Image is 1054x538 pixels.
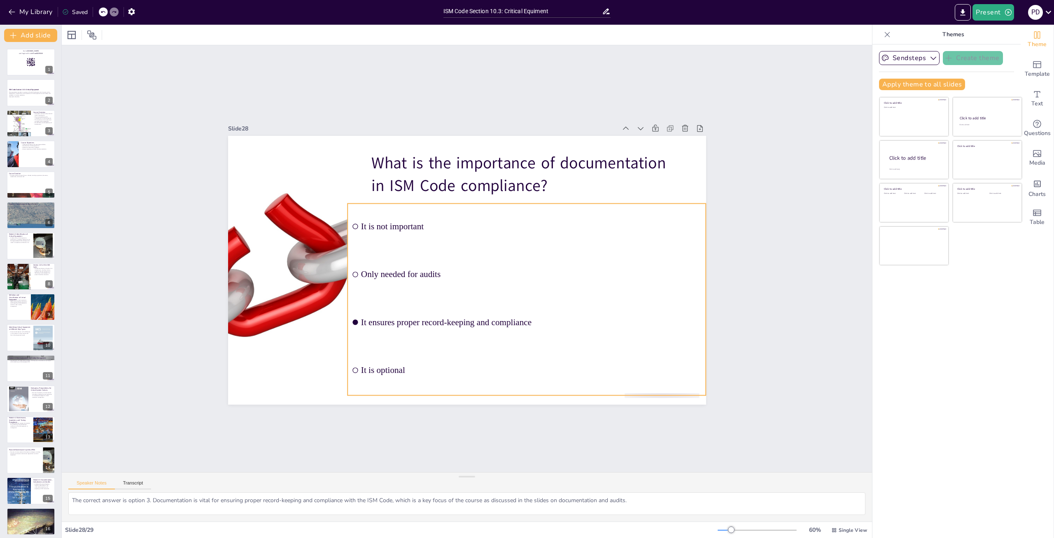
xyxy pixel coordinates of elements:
div: 7 [45,250,53,257]
button: Speaker Notes [68,480,115,489]
p: Introduction to risk assessment strategies, including hazard identification techniques and mainta... [9,360,53,363]
p: Detailed examination of Section 10.3 requirements, including industry guidance and the importance... [33,268,53,275]
div: 11 [7,355,55,382]
div: 13 [7,416,55,443]
span: Template [1025,70,1050,79]
p: Course Duration [9,172,53,175]
p: Themes [894,25,1012,44]
p: and login with code [9,52,53,55]
p: Understanding record-keeping, reporting requirements, non-conformance reporting, and preparing fo... [33,483,53,489]
div: 2 [45,97,53,104]
div: Click to add body [889,168,941,170]
div: 12 [7,385,55,412]
div: 3 [45,127,53,135]
div: Slide 28 / 29 [65,526,718,534]
p: Module 1: Introduction to the ISM Code [9,203,53,205]
p: Describe what critical equipment is. [21,145,53,147]
div: Click to add text [904,193,923,195]
div: Add a table [1021,203,1054,232]
div: Click to add text [957,193,983,195]
div: Saved [62,8,88,16]
p: Understand company and vessel responsibilities. [21,144,53,145]
div: Slide 28 [228,125,617,133]
button: Apply theme to all slides [879,79,965,90]
div: 4 [45,158,53,165]
p: Module 4: Maintenance, Inspection, and Testing Procedures [9,417,31,424]
div: 13 [43,433,53,441]
div: Add images, graphics, shapes or video [1021,143,1054,173]
span: It is not important [361,221,702,231]
p: Planned Maintenance Systems (PMS) [9,449,41,451]
div: https://cdn.sendsteps.com/images/logo/sendsteps_logo_white.pnghttps://cdn.sendsteps.com/images/lo... [7,79,55,106]
p: Definition and Classification of Critical Equipment [9,294,28,301]
div: Click to add title [957,187,1016,191]
p: Module 2: Identification of Critical Equipment [9,233,31,238]
strong: ISM Code Section 10.3: Critical Equipment [9,88,39,90]
p: Overview of various planned maintenance strategies, including proactive and reactive maintenance ... [9,451,41,456]
div: 15 [43,495,53,502]
div: https://cdn.sendsteps.com/images/logo/sendsteps_logo_white.pnghttps://cdn.sendsteps.com/images/lo... [7,49,55,76]
p: What is the importance of documentation in ISM Code compliance? [371,152,682,197]
strong: [DOMAIN_NAME] [27,50,39,52]
span: Text [1031,99,1043,108]
div: Click to add text [924,193,943,195]
div: Add ready made slides [1021,54,1054,84]
div: 14 [7,447,55,474]
p: Understanding the concept of 'activation' for maintaining critical equipment readiness and the Ta... [9,422,31,428]
span: Questions [1024,129,1051,138]
p: Discussion-led exercise on the differences in risk profiles for various vessels and their critica... [9,331,31,335]
span: Theme [1028,40,1047,49]
p: The course emphasizes the management of critical equipment. [33,116,53,119]
div: https://cdn.sendsteps.com/images/logo/sendsteps_logo_white.pnghttps://cdn.sendsteps.com/images/lo... [7,202,55,229]
div: 7 [7,232,55,259]
p: Develop risk assessment strategies. [21,147,53,149]
div: 10 [43,342,53,349]
div: 1 [45,66,53,73]
div: Add charts and graphs [1021,173,1054,203]
div: Click to add text [884,193,902,195]
p: Overview of the ISM Code objectives, legal framework, and the roles of flag states and classifica... [9,205,53,208]
div: https://cdn.sendsteps.com/images/logo/sendsteps_logo_white.pnghttps://cdn.sendsteps.com/images/lo... [7,110,55,137]
p: The importance of risk assessment strategies will be highlighted. [33,119,53,122]
div: Change the overall theme [1021,25,1054,54]
p: Identifying Critical Equipment in Different Ship Types [9,326,31,330]
div: Click to add title [960,116,1014,121]
button: P D [1028,4,1043,21]
p: Module 3: Risk Assessment and Safety Management [9,357,53,359]
div: 16 [7,508,55,535]
span: Only needed for audits [361,270,702,279]
div: 15 [7,477,55,504]
p: Documentation and compliance will be discussed. [33,122,53,125]
button: Create theme [943,51,1003,65]
div: Click to add text [989,193,1015,195]
p: Explanation of critical equipment, differentiating between preventive and mitigating critical equ... [9,300,28,307]
p: This presentation provides an overview of the ISM Code Section 10.3, focusing on the identificati... [9,91,53,95]
button: Transcript [115,480,152,489]
p: Course Objectives [21,142,53,144]
p: Emergency Preparedness for Critical System Failures [31,387,53,391]
div: 8 [7,263,55,290]
div: 8 [45,280,53,288]
p: Module 5: Documentation, Compliance, and Audits [33,479,53,483]
button: Add slide [4,29,57,42]
div: 9 [45,311,53,318]
div: 5 [45,189,53,196]
span: Charts [1028,190,1046,199]
p: One-day intensive course (6 hours + breaks) including registration, discussions, assessments, and... [9,174,53,177]
p: Generated with [URL] [9,95,53,97]
p: Section 10.3 of the ISM Code [33,264,53,268]
p: Participants will learn about the ISM Code's requirements. [33,113,53,116]
div: https://cdn.sendsteps.com/images/logo/sendsteps_logo_white.pnghttps://cdn.sendsteps.com/images/lo... [7,140,55,168]
button: Sendsteps [879,51,940,65]
p: Understanding critical equipment, preventive vs. mitigating equipment, and the responsibilities o... [9,238,31,244]
p: Overview of operating and maintenance procedures, emphasizing the importance of rule-based strate... [31,392,53,398]
p: Discussing the importance of non-conformance reporting and implementing corrective actions to mai... [9,513,53,516]
p: Go to [9,50,53,52]
div: Click to add title [957,144,1016,147]
span: Table [1030,218,1045,227]
div: Click to add title [889,155,942,162]
div: 10 [7,324,55,351]
button: Export to PowerPoint [955,4,971,21]
p: Course Overview [33,111,53,114]
button: My Library [6,5,56,19]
